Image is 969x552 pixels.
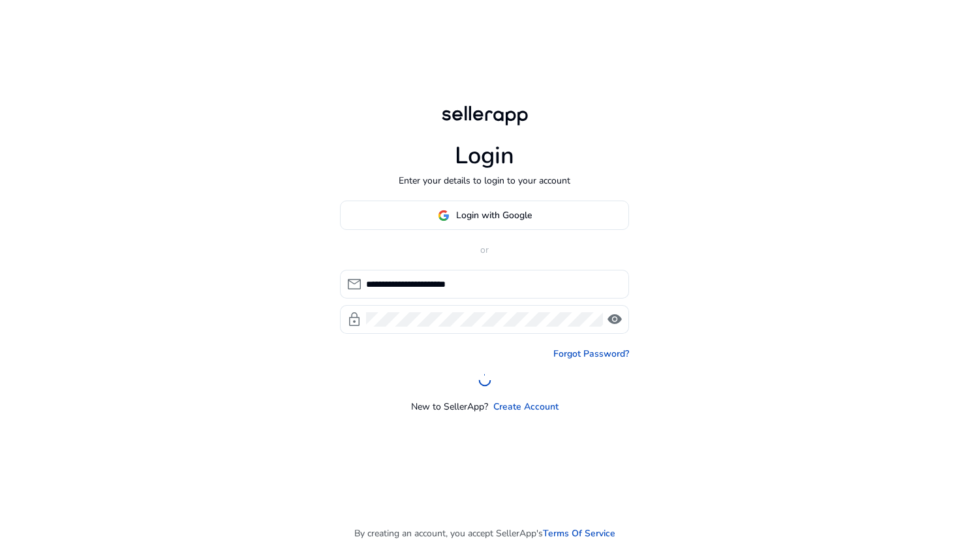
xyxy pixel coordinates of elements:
span: mail [346,276,362,292]
p: or [340,243,629,257]
button: Login with Google [340,201,629,230]
a: Forgot Password? [553,347,629,361]
h1: Login [455,142,514,170]
a: Create Account [493,400,559,414]
span: lock [346,312,362,327]
span: visibility [607,312,623,327]
img: google-logo.svg [438,210,450,221]
span: Login with Google [456,208,532,222]
p: New to SellerApp? [411,400,488,414]
a: Terms Of Service [543,527,615,540]
p: Enter your details to login to your account [399,174,570,187]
